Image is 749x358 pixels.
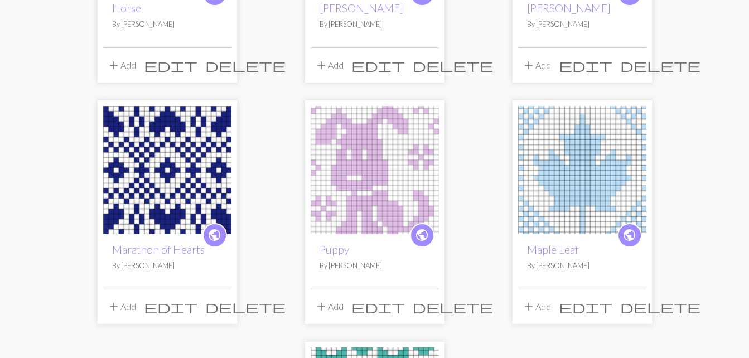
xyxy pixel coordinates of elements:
[410,223,434,248] a: public
[112,260,223,271] p: By [PERSON_NAME]
[107,299,120,315] span: add
[622,226,636,244] span: public
[527,19,637,30] p: By [PERSON_NAME]
[527,243,578,256] a: Maple Leaf
[103,163,231,174] a: Marathon of Hearts
[527,260,637,271] p: By [PERSON_NAME]
[409,55,497,76] button: Delete
[351,299,405,315] span: edit
[522,57,535,73] span: add
[144,59,197,72] i: Edit
[140,55,201,76] button: Edit
[555,55,616,76] button: Edit
[518,55,555,76] button: Add
[207,226,221,244] span: public
[201,296,289,317] button: Delete
[311,163,439,174] a: Puppy
[559,300,612,313] i: Edit
[144,300,197,313] i: Edit
[616,296,704,317] button: Delete
[617,223,642,248] a: public
[413,57,493,73] span: delete
[315,57,328,73] span: add
[413,299,493,315] span: delete
[140,296,201,317] button: Edit
[201,55,289,76] button: Delete
[311,296,347,317] button: Add
[559,59,612,72] i: Edit
[351,59,405,72] i: Edit
[112,243,205,256] a: Marathon of Hearts
[320,243,349,256] a: Puppy
[103,106,231,234] img: Marathon of Hearts
[622,224,636,246] i: public
[144,57,197,73] span: edit
[415,226,429,244] span: public
[555,296,616,317] button: Edit
[522,299,535,315] span: add
[620,57,700,73] span: delete
[205,57,286,73] span: delete
[315,299,328,315] span: add
[103,296,140,317] button: Add
[347,296,409,317] button: Edit
[620,299,700,315] span: delete
[415,224,429,246] i: public
[616,55,704,76] button: Delete
[202,223,227,248] a: public
[559,57,612,73] span: edit
[112,2,141,14] a: Horse
[351,57,405,73] span: edit
[351,300,405,313] i: Edit
[311,55,347,76] button: Add
[518,296,555,317] button: Add
[518,106,646,234] img: Maple Leaf
[320,19,430,30] p: By [PERSON_NAME]
[320,260,430,271] p: By [PERSON_NAME]
[205,299,286,315] span: delete
[527,2,611,14] a: [PERSON_NAME]
[207,224,221,246] i: public
[347,55,409,76] button: Edit
[112,19,223,30] p: By [PERSON_NAME]
[559,299,612,315] span: edit
[409,296,497,317] button: Delete
[103,55,140,76] button: Add
[107,57,120,73] span: add
[144,299,197,315] span: edit
[320,2,403,14] a: [PERSON_NAME]
[518,163,646,174] a: Maple Leaf
[311,106,439,234] img: Puppy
